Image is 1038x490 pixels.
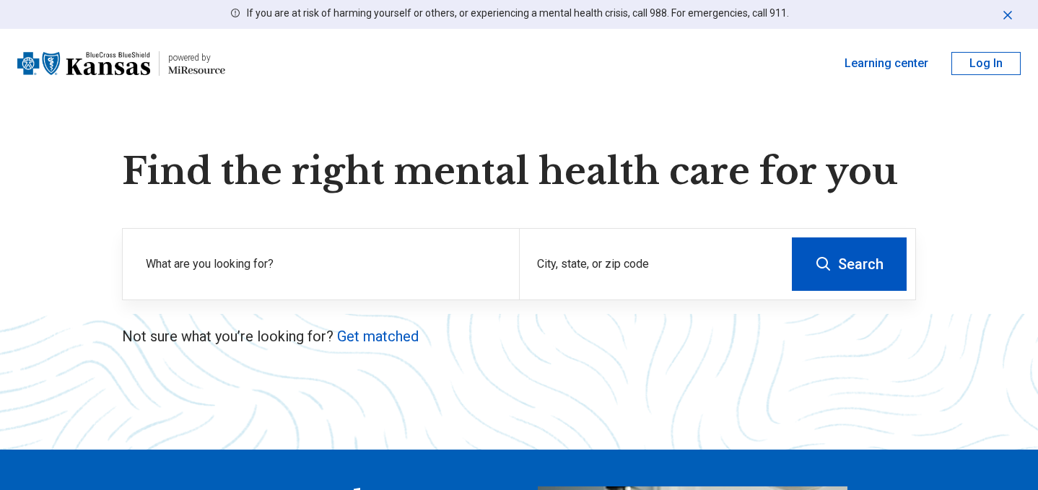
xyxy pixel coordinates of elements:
p: If you are at risk of harming yourself or others, or experiencing a mental health crisis, call 98... [247,6,789,21]
a: Learning center [845,55,928,72]
button: Dismiss [1000,6,1015,23]
button: Log In [951,52,1021,75]
p: Not sure what you’re looking for? [122,326,916,346]
button: Search [792,237,907,291]
a: Blue Cross Blue Shield Kansaspowered by [17,46,225,81]
div: powered by [168,51,225,64]
img: Blue Cross Blue Shield Kansas [17,46,150,81]
label: What are you looking for? [146,255,502,273]
h1: Find the right mental health care for you [122,150,916,193]
a: Get matched [337,328,419,345]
